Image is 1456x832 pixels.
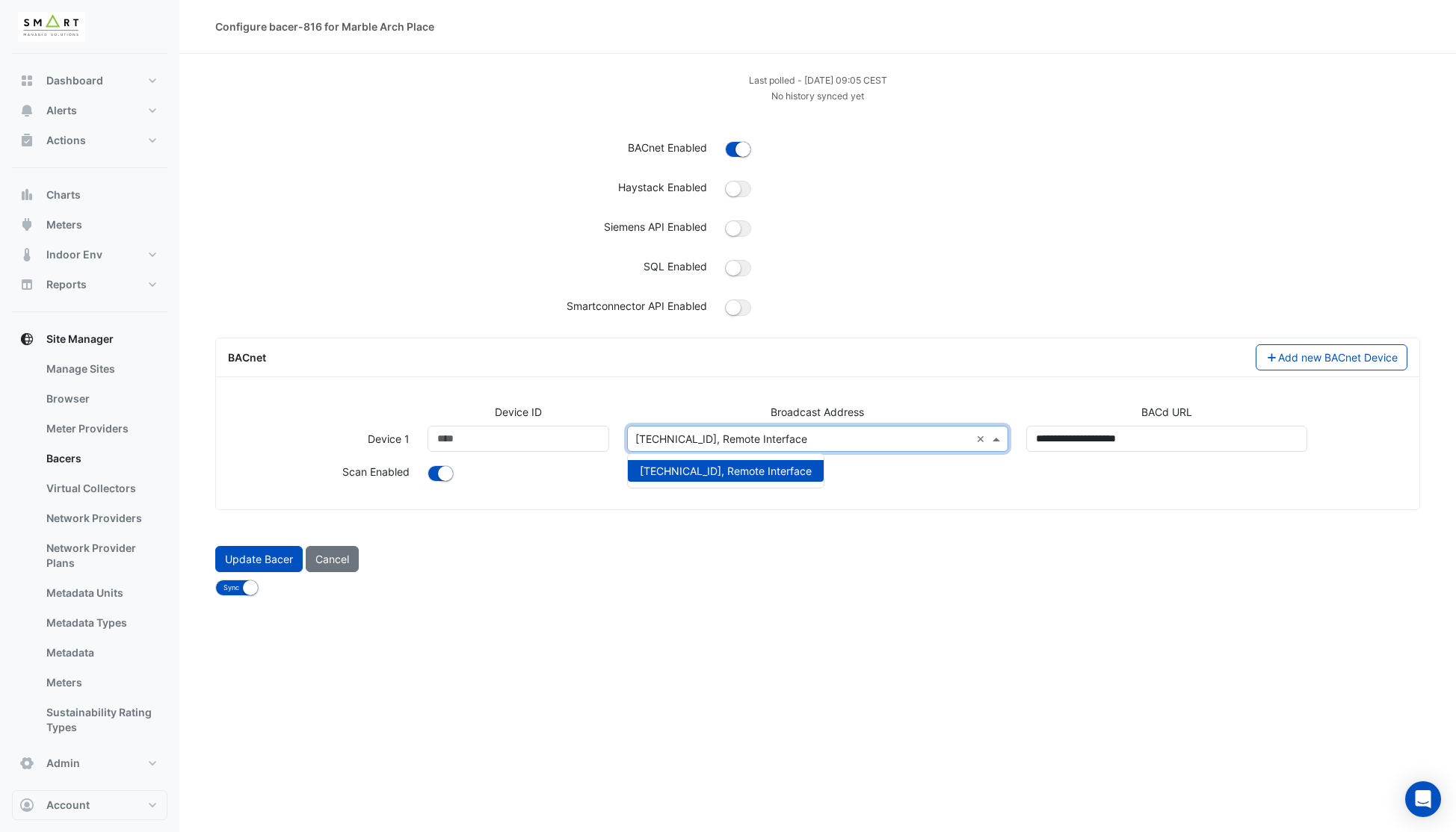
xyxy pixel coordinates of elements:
span: BACnet [228,351,266,364]
button: Site Manager [12,324,167,354]
span: Clear [976,431,989,447]
button: Update Bacer [215,546,303,572]
label: Device 1 [368,426,410,452]
button: Account [12,790,167,820]
div: Open Intercom Messenger [1405,781,1441,817]
a: Bacers [34,444,167,474]
span: Admin [46,756,80,771]
a: Metadata Units [34,578,167,608]
div: Site Manager [12,354,167,748]
a: Meter Providers [34,414,167,444]
app-icon: Indoor Env [19,247,34,262]
button: Reports [12,270,167,299]
button: Alerts [12,96,167,125]
div: Configure bacer-816 for Marble Arch Place [215,19,434,34]
label: BACnet Enabled [628,140,707,155]
button: Cancel [306,546,359,572]
span: Meters [46,217,82,232]
button: Dashboard [12,66,167,96]
ng-dropdown-panel: Options list [627,453,824,488]
span: Charts [46,187,81,202]
a: Manage Sites [34,354,167,384]
label: Broadcast Address [771,404,864,420]
a: Network Provider Plans [34,533,167,578]
small: No history synced yet [771,90,864,102]
a: Browser [34,384,167,414]
small: Mon 01-Sep-2025 08:05 BST [749,75,887,86]
app-icon: Reports [19,277,34,292]
app-icon: Admin [19,756,34,771]
a: Sustainability Rating Types [34,698,167,742]
app-icon: Meters [19,217,34,232]
label: Smartconnector API Enabled [567,298,707,314]
span: [TECHNICAL_ID], Remote Interface [640,465,812,477]
a: Metadata Types [34,608,167,638]
span: Account [46,798,90,813]
button: Indoor Env [12,240,167,270]
a: Virtual Collectors [34,474,167,503]
span: Dashboard [46,73,103,88]
span: Site Manager [46,332,114,347]
label: SQL Enabled [644,258,707,274]
span: Reports [46,277,87,292]
label: Background scheduled scan enabled [342,464,410,479]
label: BACd URL [1141,404,1192,420]
app-icon: Actions [19,133,34,148]
span: Indoor Env [46,247,102,262]
button: Add new BACnet Device [1256,344,1408,370]
label: Haystack Enabled [618,179,707,195]
app-icon: Dashboard [19,73,34,88]
ui-switch: Sync Bacer after update is applied [215,580,259,592]
button: Actions [12,125,167,155]
app-icon: Charts [19,187,34,202]
a: Metadata [34,638,167,668]
app-icon: Alerts [19,103,34,118]
label: Device ID [495,404,542,420]
button: Charts [12,180,167,210]
a: Meters [34,668,167,698]
a: Network Providers [34,503,167,533]
button: Meters [12,210,167,240]
button: Admin [12,748,167,778]
span: Actions [46,133,86,148]
span: Alerts [46,103,77,118]
app-icon: Site Manager [19,332,34,347]
img: Company Logo [18,12,85,42]
label: Siemens API Enabled [604,219,707,235]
